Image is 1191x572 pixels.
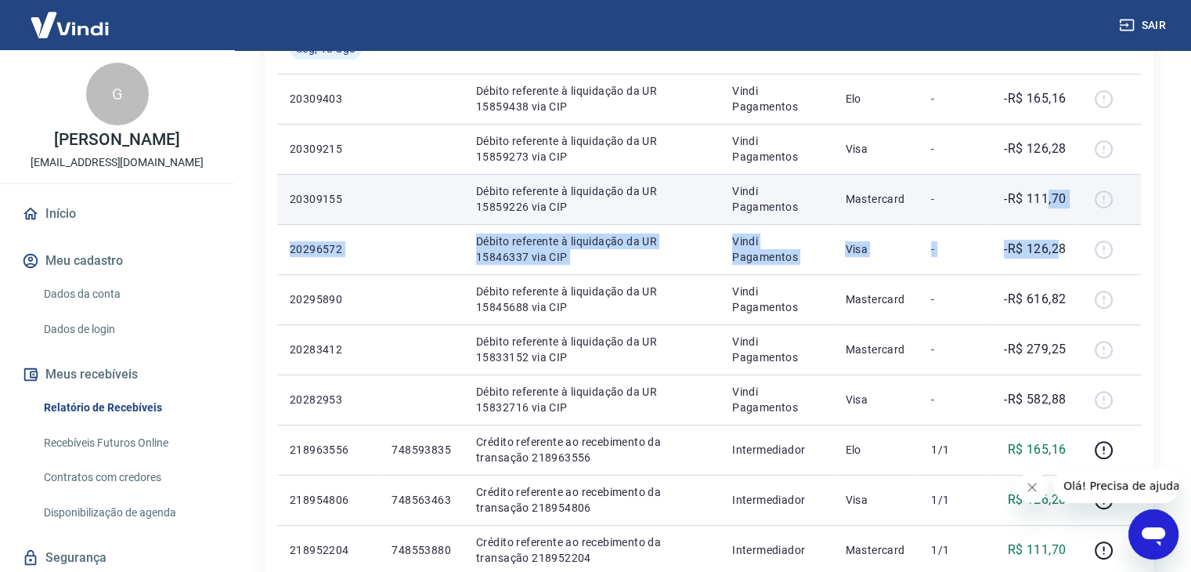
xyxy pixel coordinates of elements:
[1016,472,1048,503] iframe: Fechar mensagem
[1004,89,1066,108] p: -R$ 165,16
[931,442,977,458] p: 1/1
[931,542,977,558] p: 1/1
[1008,491,1066,509] p: R$ 126,28
[732,234,820,265] p: Vindi Pagamentos
[476,234,707,265] p: Débito referente à liquidação da UR 15846337 via CIP
[931,291,977,307] p: -
[732,284,820,315] p: Vindi Pagamentos
[476,484,707,516] p: Crédito referente ao recebimento da transação 218954806
[392,542,451,558] p: 748553880
[732,442,820,458] p: Intermediador
[86,63,149,125] div: G
[931,492,977,508] p: 1/1
[476,434,707,465] p: Crédito referente ao recebimento da transação 218963556
[38,462,215,494] a: Contratos com credores
[38,313,215,346] a: Dados de login
[476,284,707,315] p: Débito referente à liquidação da UR 15845688 via CIP
[476,534,707,566] p: Crédito referente ao recebimento da transação 218952204
[476,183,707,215] p: Débito referente à liquidação da UR 15859226 via CIP
[732,384,820,415] p: Vindi Pagamentos
[19,1,121,49] img: Vindi
[1008,440,1066,459] p: R$ 165,16
[38,497,215,529] a: Disponibilização de agenda
[1128,509,1178,559] iframe: Botão para abrir a janela de mensagens
[845,392,906,407] p: Visa
[38,392,215,424] a: Relatório de Recebíveis
[290,91,366,107] p: 20309403
[476,334,707,365] p: Débito referente à liquidação da UR 15833152 via CIP
[19,357,215,392] button: Meus recebíveis
[38,278,215,310] a: Dados da conta
[290,542,366,558] p: 218952204
[290,492,366,508] p: 218954806
[290,342,366,357] p: 20283412
[732,492,820,508] p: Intermediador
[290,141,366,157] p: 20309215
[1116,11,1172,40] button: Sair
[392,442,451,458] p: 748593835
[1004,390,1066,409] p: -R$ 582,88
[476,133,707,165] p: Débito referente à liquidação da UR 15859273 via CIP
[845,542,906,558] p: Mastercard
[38,427,215,459] a: Recebíveis Futuros Online
[1004,190,1066,208] p: -R$ 111,70
[1054,469,1178,503] iframe: Mensagem da empresa
[931,241,977,257] p: -
[845,291,906,307] p: Mastercard
[9,11,132,24] span: Olá! Precisa de ajuda?
[732,83,820,114] p: Vindi Pagamentos
[845,442,906,458] p: Elo
[732,133,820,165] p: Vindi Pagamentos
[845,342,906,357] p: Mastercard
[1008,541,1066,559] p: R$ 111,70
[1004,240,1066,259] p: -R$ 126,28
[1004,340,1066,359] p: -R$ 279,25
[845,191,906,207] p: Mastercard
[290,442,366,458] p: 218963556
[845,241,906,257] p: Visa
[931,91,977,107] p: -
[931,392,977,407] p: -
[290,241,366,257] p: 20296572
[931,141,977,157] p: -
[290,392,366,407] p: 20282953
[1004,139,1066,158] p: -R$ 126,28
[845,141,906,157] p: Visa
[54,132,179,148] p: [PERSON_NAME]
[845,492,906,508] p: Visa
[931,191,977,207] p: -
[1004,290,1066,309] p: -R$ 616,82
[290,191,366,207] p: 20309155
[19,244,215,278] button: Meu cadastro
[476,83,707,114] p: Débito referente à liquidação da UR 15859438 via CIP
[845,91,906,107] p: Elo
[31,154,204,171] p: [EMAIL_ADDRESS][DOMAIN_NAME]
[732,334,820,365] p: Vindi Pagamentos
[392,492,451,508] p: 748563463
[19,197,215,231] a: Início
[931,342,977,357] p: -
[732,542,820,558] p: Intermediador
[732,183,820,215] p: Vindi Pagamentos
[476,384,707,415] p: Débito referente à liquidação da UR 15832716 via CIP
[290,291,366,307] p: 20295890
